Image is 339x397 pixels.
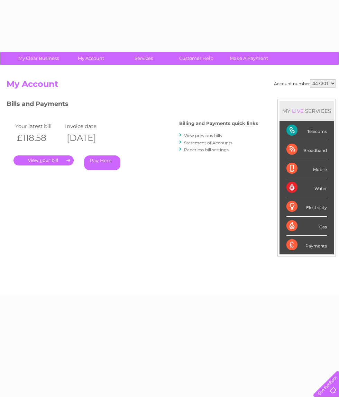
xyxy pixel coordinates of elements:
[13,155,74,165] a: .
[286,178,327,197] div: Water
[286,121,327,140] div: Telecoms
[291,108,305,114] div: LIVE
[63,131,113,145] th: [DATE]
[220,52,277,65] a: Make A Payment
[168,52,225,65] a: Customer Help
[7,99,258,111] h3: Bills and Payments
[7,79,336,92] h2: My Account
[63,52,120,65] a: My Account
[286,236,327,254] div: Payments
[184,147,229,152] a: Paperless bill settings
[10,52,67,65] a: My Clear Business
[184,133,222,138] a: View previous bills
[286,140,327,159] div: Broadband
[13,121,63,131] td: Your latest bill
[286,159,327,178] div: Mobile
[115,52,172,65] a: Services
[286,197,327,216] div: Electricity
[184,140,232,145] a: Statement of Accounts
[84,155,120,170] a: Pay Here
[280,101,334,121] div: MY SERVICES
[274,79,336,88] div: Account number
[286,217,327,236] div: Gas
[179,121,258,126] h4: Billing and Payments quick links
[13,131,63,145] th: £118.58
[63,121,113,131] td: Invoice date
